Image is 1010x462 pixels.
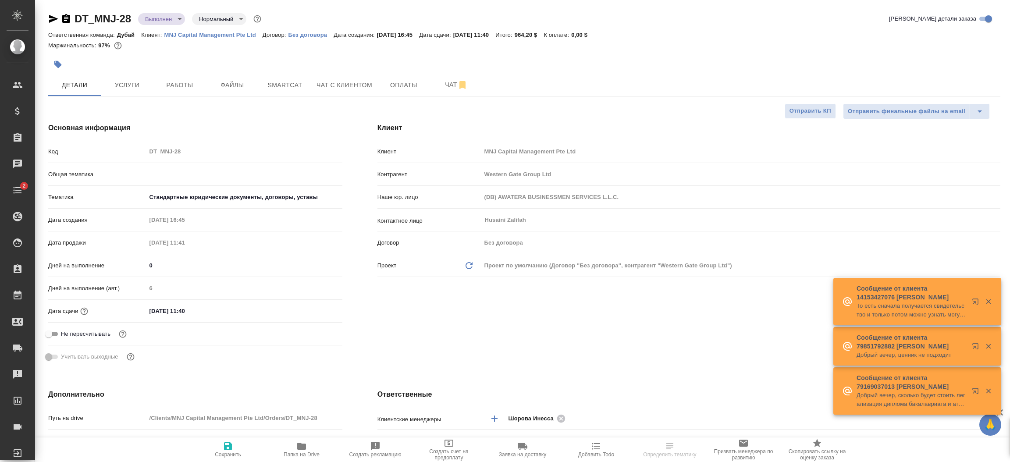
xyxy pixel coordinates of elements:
p: Клиент [377,147,481,156]
input: Пустое поле [481,145,1000,158]
button: Добавить Todo [559,437,633,462]
p: К оплате: [544,32,571,38]
p: Дата создания: [334,32,377,38]
button: Призвать менеджера по развитию [707,437,780,462]
p: Добрый вечер, сколько будет стоить легализация диплома бакалавриата и аттестата о среднем образовани [857,391,966,409]
button: Открыть в новой вкладке [967,382,988,403]
h4: Основная информация [48,123,342,133]
p: Дата сдачи [48,307,78,316]
span: Заявка на доставку [499,451,546,458]
div: ​ [146,167,342,182]
a: DT_MNJ-28 [75,13,131,25]
button: Добавить тэг [48,55,68,74]
span: Работы [159,80,201,91]
p: Наше юр. лицо [377,193,481,202]
h4: Клиент [377,123,1000,133]
button: Открыть в новой вкладке [967,338,988,359]
p: Ответственная команда: [48,32,117,38]
svg: Отписаться [457,80,468,90]
p: Дней на выполнение (авт.) [48,284,146,293]
div: Стандартные юридические документы, договоры, уставы [146,190,342,205]
p: То есть сначала получается свидетельство и только потом можно узнать могут ли они внести в него изме [857,302,966,319]
span: Добавить Todo [578,451,614,458]
button: Папка на Drive [265,437,338,462]
button: Открыть в новой вкладке [967,293,988,314]
button: Скопировать ссылку [61,14,71,24]
span: Шорова Инесса [509,414,559,423]
button: Нормальный [196,15,236,23]
p: Добрый вечер, ценник не подходит [857,351,966,359]
p: [DATE] 11:40 [453,32,496,38]
p: Дубай [117,32,142,38]
button: Отправить КП [785,103,836,119]
p: [DATE] 16:45 [377,32,420,38]
input: Пустое поле [146,412,342,424]
button: Заявка на доставку [486,437,559,462]
p: Контрагент [377,170,481,179]
input: Пустое поле [481,191,1000,203]
div: Проект по умолчанию (Договор "Без договора", контрагент "Western Gate Group Ltd") [481,258,1000,273]
span: Создать счет на предоплату [417,448,480,461]
input: Пустое поле [146,145,342,158]
input: Пустое поле [481,236,1000,249]
input: Пустое поле [146,236,223,249]
button: Закрыть [979,342,997,350]
p: Ответственная команда [377,437,442,445]
button: Доп статусы указывают на важность/срочность заказа [252,13,263,25]
span: Определить тематику [643,451,696,458]
button: Включи, если не хочешь, чтобы указанная дата сдачи изменилась после переставления заказа в 'Подтв... [117,328,128,340]
button: Закрыть [979,298,997,306]
span: Услуги [106,80,148,91]
p: Клиент: [141,32,164,38]
p: 97% [98,42,112,49]
p: Клиентские менеджеры [377,415,481,424]
div: split button [843,103,990,119]
span: 2 [17,181,31,190]
button: Скопировать ссылку на оценку заказа [780,437,854,462]
button: Создать рекламацию [338,437,412,462]
span: Отправить финальные файлы на email [848,107,965,117]
span: Детали [53,80,96,91]
button: Закрыть [979,387,997,395]
h4: Дополнительно [48,389,342,400]
span: Чат с клиентом [317,80,372,91]
p: Дата создания [48,216,146,224]
p: Итого: [495,32,514,38]
button: Скопировать ссылку для ЯМессенджера [48,14,59,24]
span: Не пересчитывать [61,330,110,338]
p: MNJ Capital Management Pte Ltd [164,32,263,38]
p: Код [48,147,146,156]
p: Тематика [48,193,146,202]
a: Без договора [288,31,334,38]
p: Общая тематика [48,170,146,179]
span: Сохранить [215,451,241,458]
a: 2 [2,179,33,201]
div: Шорова Инесса [509,413,568,424]
p: Дата сдачи: [419,32,453,38]
a: MNJ Capital Management Pte Ltd [164,31,263,38]
span: Файлы [211,80,253,91]
span: [PERSON_NAME] детали заказа [889,14,976,23]
button: Выбери, если сб и вс нужно считать рабочими днями для выполнения заказа. [125,351,136,362]
button: Создать счет на предоплату [412,437,486,462]
div: Дубай [481,434,1000,448]
p: Без договора [288,32,334,38]
input: Пустое поле [146,213,223,226]
div: Выполнен [138,13,185,25]
p: Сообщение от клиента 14153427076 [PERSON_NAME] [857,284,966,302]
span: Создать рекламацию [349,451,402,458]
p: Договор [377,238,481,247]
button: Если добавить услуги и заполнить их объемом, то дата рассчитается автоматически [78,306,90,317]
p: 964,20 $ [515,32,544,38]
p: Путь [48,437,146,445]
span: Скопировать ссылку на оценку заказа [786,448,849,461]
p: Маржинальность: [48,42,98,49]
span: Папка на Drive [284,451,320,458]
h4: Ответственные [377,389,1000,400]
button: 2446.16 RUB; 0.00 USD; [112,40,124,51]
button: Добавить менеджера [484,408,505,429]
button: Определить тематику [633,437,707,462]
p: Контактное лицо [377,217,481,225]
input: ✎ Введи что-нибудь [146,259,342,272]
p: Дней на выполнение [48,261,146,270]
